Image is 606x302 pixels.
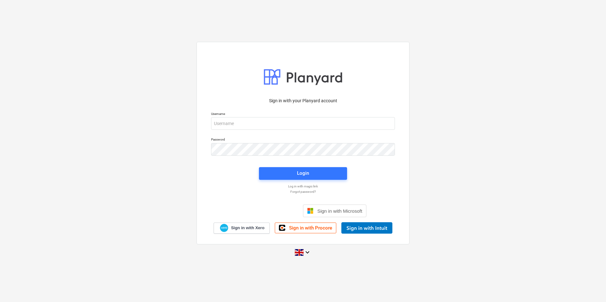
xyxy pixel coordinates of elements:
[211,112,395,117] p: Username
[211,137,395,143] p: Password
[208,190,398,194] a: Forgot password?
[214,223,270,234] a: Sign in with Xero
[304,249,311,256] i: keyboard_arrow_down
[289,225,332,231] span: Sign in with Procore
[307,208,313,214] img: Microsoft logo
[236,204,301,218] iframe: Sign in with Google Button
[259,167,347,180] button: Login
[208,184,398,188] a: Log in with magic link
[275,223,336,233] a: Sign in with Procore
[211,117,395,130] input: Username
[317,208,362,214] span: Sign in with Microsoft
[211,98,395,104] p: Sign in with your Planyard account
[220,224,228,232] img: Xero logo
[297,169,309,177] div: Login
[231,225,264,231] span: Sign in with Xero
